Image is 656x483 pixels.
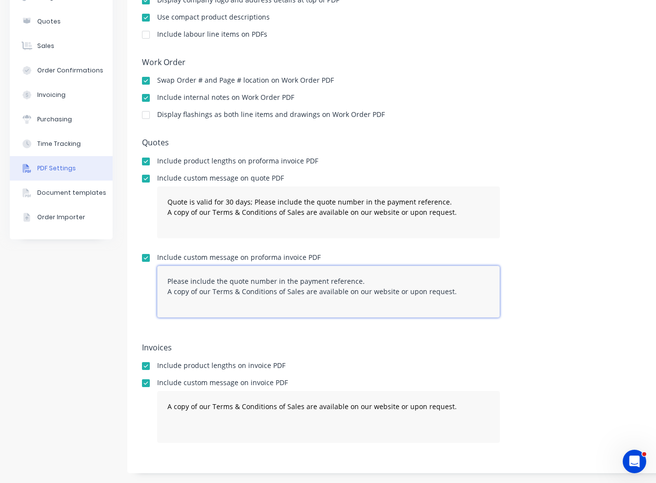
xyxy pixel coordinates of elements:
div: Include internal notes on Work Order PDF [157,94,294,101]
textarea: A copy of our Terms & Conditions of Sales are available on our website or upon request. [157,391,500,443]
button: Quotes [10,9,113,34]
div: Document templates [37,188,106,197]
div: Time Tracking [37,139,81,148]
div: Include custom message on invoice PDF [157,379,500,386]
div: Purchasing [37,115,72,124]
button: Order Importer [10,205,113,230]
div: Order Confirmations [37,66,103,75]
button: Order Confirmations [10,58,113,83]
button: Purchasing [10,107,113,132]
div: PDF Settings [37,164,76,173]
textarea: Please include the quote number in the payment reference. A copy of our Terms & Conditions of Sal... [157,266,500,318]
div: Display flashings as both line items and drawings on Work Order PDF [157,111,385,118]
div: Sales [37,42,54,50]
button: Document templates [10,181,113,205]
div: Swap Order # and Page # location on Work Order PDF [157,77,334,84]
div: Include custom message on quote PDF [157,175,500,182]
div: Include product lengths on invoice PDF [157,362,285,369]
button: Time Tracking [10,132,113,156]
div: Order Importer [37,213,85,222]
iframe: Intercom live chat [623,450,646,473]
button: Sales [10,34,113,58]
div: Include custom message on proforma invoice PDF [157,254,500,261]
button: Invoicing [10,83,113,107]
div: Include product lengths on proforma invoice PDF [157,158,318,164]
div: Quotes [37,17,61,26]
div: Invoicing [37,91,66,99]
textarea: Quote is valid for 30 days; Please include the quote number in the payment reference. A copy of o... [157,186,500,238]
div: Use compact product descriptions [157,14,270,21]
button: PDF Settings [10,156,113,181]
div: Include labour line items on PDFs [157,31,267,38]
